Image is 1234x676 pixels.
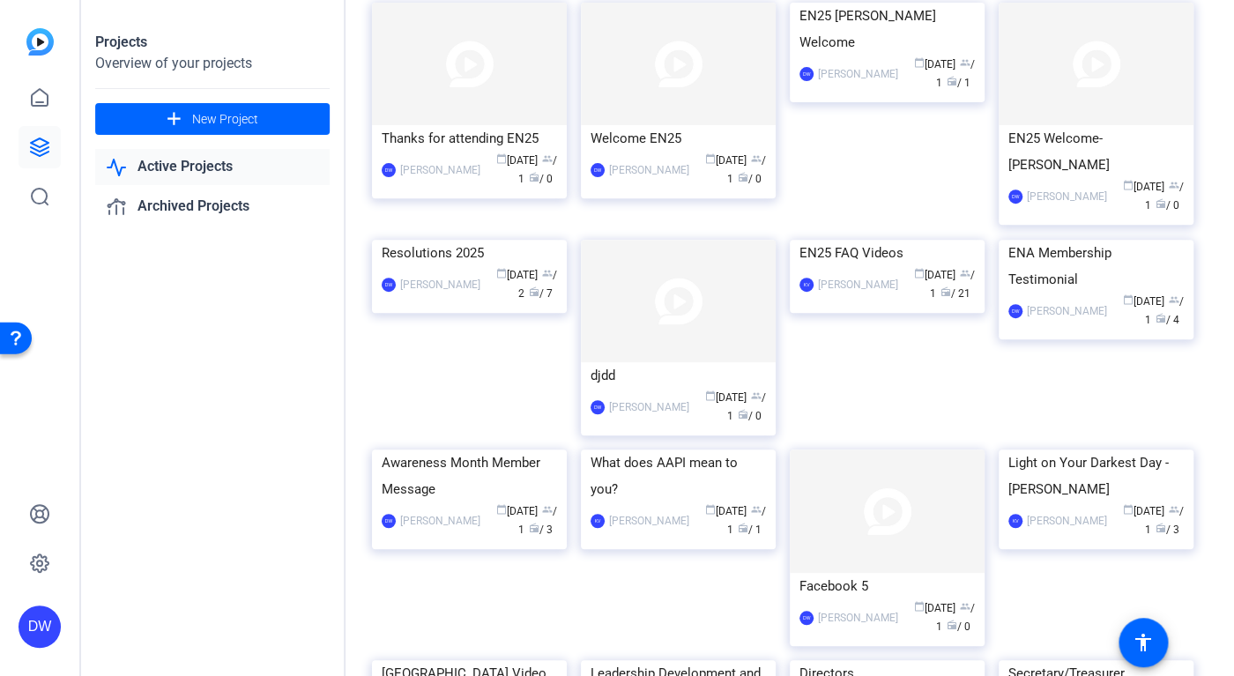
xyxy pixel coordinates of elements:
[529,287,553,300] span: / 7
[738,410,762,422] span: / 0
[705,504,716,515] span: calendar_today
[947,620,957,630] span: radio
[818,609,898,627] div: [PERSON_NAME]
[751,504,762,515] span: group
[1156,523,1166,533] span: radio
[727,391,766,422] span: / 1
[382,240,557,266] div: Resolutions 2025
[705,153,716,164] span: calendar_today
[496,269,538,281] span: [DATE]
[382,278,396,292] div: DW
[738,172,748,182] span: radio
[1008,514,1022,528] div: KV
[914,601,925,612] span: calendar_today
[947,620,970,633] span: / 0
[940,286,951,297] span: radio
[818,276,898,293] div: [PERSON_NAME]
[705,154,747,167] span: [DATE]
[1156,524,1179,536] span: / 3
[609,161,689,179] div: [PERSON_NAME]
[529,286,539,297] span: radio
[1156,313,1166,323] span: radio
[914,57,925,68] span: calendar_today
[1123,294,1134,305] span: calendar_today
[95,103,330,135] button: New Project
[496,154,538,167] span: [DATE]
[1133,632,1154,653] mat-icon: accessibility
[529,523,539,533] span: radio
[591,449,766,502] div: What does AAPI mean to you?
[705,505,747,517] span: [DATE]
[936,602,975,633] span: / 1
[1008,189,1022,204] div: DW
[518,269,557,300] span: / 2
[591,362,766,389] div: djdd
[799,573,975,599] div: Facebook 5
[19,605,61,648] div: DW
[738,173,762,185] span: / 0
[751,390,762,401] span: group
[940,287,970,300] span: / 21
[496,504,507,515] span: calendar_today
[1169,180,1179,190] span: group
[609,512,689,530] div: [PERSON_NAME]
[738,409,748,420] span: radio
[1123,181,1164,193] span: [DATE]
[542,268,553,279] span: group
[542,153,553,164] span: group
[400,276,480,293] div: [PERSON_NAME]
[1123,505,1164,517] span: [DATE]
[591,163,605,177] div: DW
[1008,304,1022,318] div: DW
[1027,188,1107,205] div: [PERSON_NAME]
[738,523,748,533] span: radio
[496,268,507,279] span: calendar_today
[799,67,814,81] div: DW
[818,65,898,83] div: [PERSON_NAME]
[95,53,330,74] div: Overview of your projects
[529,524,553,536] span: / 3
[1008,125,1184,178] div: EN25 Welcome-[PERSON_NAME]
[751,153,762,164] span: group
[496,153,507,164] span: calendar_today
[529,173,553,185] span: / 0
[1156,198,1166,209] span: radio
[1145,295,1184,326] span: / 1
[400,512,480,530] div: [PERSON_NAME]
[1156,199,1179,212] span: / 0
[609,398,689,416] div: [PERSON_NAME]
[1123,180,1134,190] span: calendar_today
[799,278,814,292] div: KV
[930,269,975,300] span: / 1
[914,58,955,71] span: [DATE]
[705,391,747,404] span: [DATE]
[529,172,539,182] span: radio
[591,400,605,414] div: DW
[960,601,970,612] span: group
[914,602,955,614] span: [DATE]
[192,110,258,129] span: New Project
[591,514,605,528] div: KV
[26,28,54,56] img: blue-gradient.svg
[914,269,955,281] span: [DATE]
[400,161,480,179] div: [PERSON_NAME]
[1008,449,1184,502] div: Light on Your Darkest Day - [PERSON_NAME]
[960,268,970,279] span: group
[914,268,925,279] span: calendar_today
[799,240,975,266] div: EN25 FAQ Videos
[382,514,396,528] div: DW
[705,390,716,401] span: calendar_today
[1027,512,1107,530] div: [PERSON_NAME]
[799,611,814,625] div: DW
[95,189,330,225] a: Archived Projects
[591,125,766,152] div: Welcome EN25
[1027,302,1107,320] div: [PERSON_NAME]
[95,32,330,53] div: Projects
[382,449,557,502] div: Awareness Month Member Message
[382,163,396,177] div: DW
[496,505,538,517] span: [DATE]
[1123,295,1164,308] span: [DATE]
[947,77,970,89] span: / 1
[738,524,762,536] span: / 1
[163,108,185,130] mat-icon: add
